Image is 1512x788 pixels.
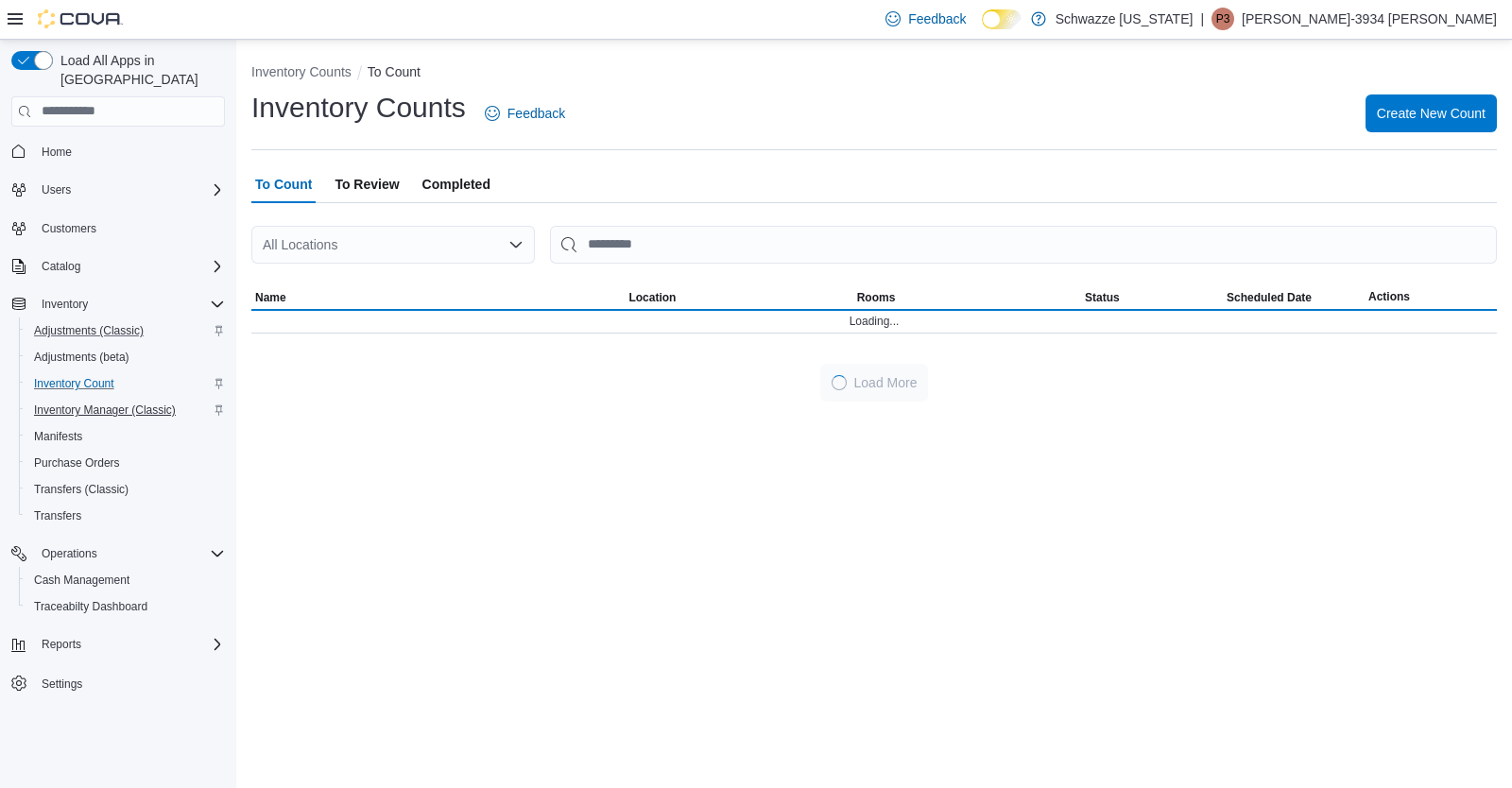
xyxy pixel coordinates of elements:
[4,631,232,658] button: Reports
[853,286,1081,309] button: Rooms
[19,370,232,397] button: Inventory Count
[550,226,1497,264] input: This is a search bar. After typing your query, hit enter to filter the results lower in the page.
[255,165,312,203] span: To Count
[4,214,232,242] button: Customers
[26,452,128,474] a: Purchase Orders
[19,476,232,503] button: Transfers (Classic)
[1081,286,1223,309] button: Status
[19,567,232,593] button: Cash Management
[19,423,232,450] button: Manifests
[42,221,96,236] span: Customers
[42,259,80,274] span: Catalog
[42,677,82,692] span: Settings
[34,350,129,365] span: Adjustments (beta)
[42,297,88,312] span: Inventory
[1368,289,1410,304] span: Actions
[857,290,896,305] span: Rooms
[34,217,104,240] a: Customers
[1223,286,1365,309] button: Scheduled Date
[26,399,183,421] a: Inventory Manager (Classic)
[477,94,573,132] a: Feedback
[4,669,232,696] button: Settings
[26,372,122,395] a: Inventory Count
[19,503,232,529] button: Transfers
[34,542,225,565] span: Operations
[251,286,625,309] button: Name
[26,595,155,618] a: Traceabilty Dashboard
[19,593,232,620] button: Traceabilty Dashboard
[422,165,490,203] span: Completed
[251,62,1497,85] nav: An example of EuiBreadcrumbs
[34,376,114,391] span: Inventory Count
[1227,290,1312,305] span: Scheduled Date
[26,569,225,591] span: Cash Management
[1211,8,1234,30] div: Phoebe-3934 Yazzie
[26,569,137,591] a: Cash Management
[251,89,466,127] h1: Inventory Counts
[26,372,225,395] span: Inventory Count
[34,599,147,614] span: Traceabilty Dashboard
[42,546,97,561] span: Operations
[628,290,676,305] span: Location
[255,290,286,305] span: Name
[26,478,136,501] a: Transfers (Classic)
[4,138,232,165] button: Home
[26,505,225,527] span: Transfers
[828,371,850,393] span: Loading
[34,542,105,565] button: Operations
[1216,8,1230,30] span: P3
[1200,8,1204,30] p: |
[625,286,852,309] button: Location
[26,346,137,368] a: Adjustments (beta)
[4,291,232,317] button: Inventory
[4,540,232,567] button: Operations
[34,293,225,316] span: Inventory
[1056,8,1194,30] p: Schwazze [US_STATE]
[1242,8,1497,30] p: [PERSON_NAME]-3934 [PERSON_NAME]
[1366,94,1497,132] button: Create New Count
[34,140,225,163] span: Home
[982,29,983,30] span: Dark Mode
[854,373,918,392] span: Load More
[26,319,151,342] a: Adjustments (Classic)
[26,399,225,421] span: Inventory Manager (Classic)
[34,141,79,163] a: Home
[34,671,225,694] span: Settings
[34,633,225,656] span: Reports
[34,455,120,471] span: Purchase Orders
[34,323,144,338] span: Adjustments (Classic)
[335,165,399,203] span: To Review
[34,179,225,201] span: Users
[34,429,82,444] span: Manifests
[26,478,225,501] span: Transfers (Classic)
[34,255,88,278] button: Catalog
[368,64,421,79] button: To Count
[19,344,232,370] button: Adjustments (beta)
[26,425,225,448] span: Manifests
[11,130,225,746] nav: Complex example
[42,145,72,160] span: Home
[53,51,225,89] span: Load All Apps in [GEOGRAPHIC_DATA]
[34,293,95,316] button: Inventory
[26,505,89,527] a: Transfers
[850,314,900,329] span: Loading...
[34,573,129,588] span: Cash Management
[34,633,89,656] button: Reports
[34,255,225,278] span: Catalog
[26,452,225,474] span: Purchase Orders
[19,397,232,423] button: Inventory Manager (Classic)
[42,182,71,197] span: Users
[1377,104,1486,123] span: Create New Count
[34,508,81,523] span: Transfers
[26,346,225,368] span: Adjustments (beta)
[251,64,352,79] button: Inventory Counts
[34,482,129,497] span: Transfers (Classic)
[34,403,176,418] span: Inventory Manager (Classic)
[507,104,565,123] span: Feedback
[4,177,232,203] button: Users
[1085,290,1120,305] span: Status
[19,450,232,476] button: Purchase Orders
[42,637,81,652] span: Reports
[34,179,78,201] button: Users
[820,364,929,402] button: LoadingLoad More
